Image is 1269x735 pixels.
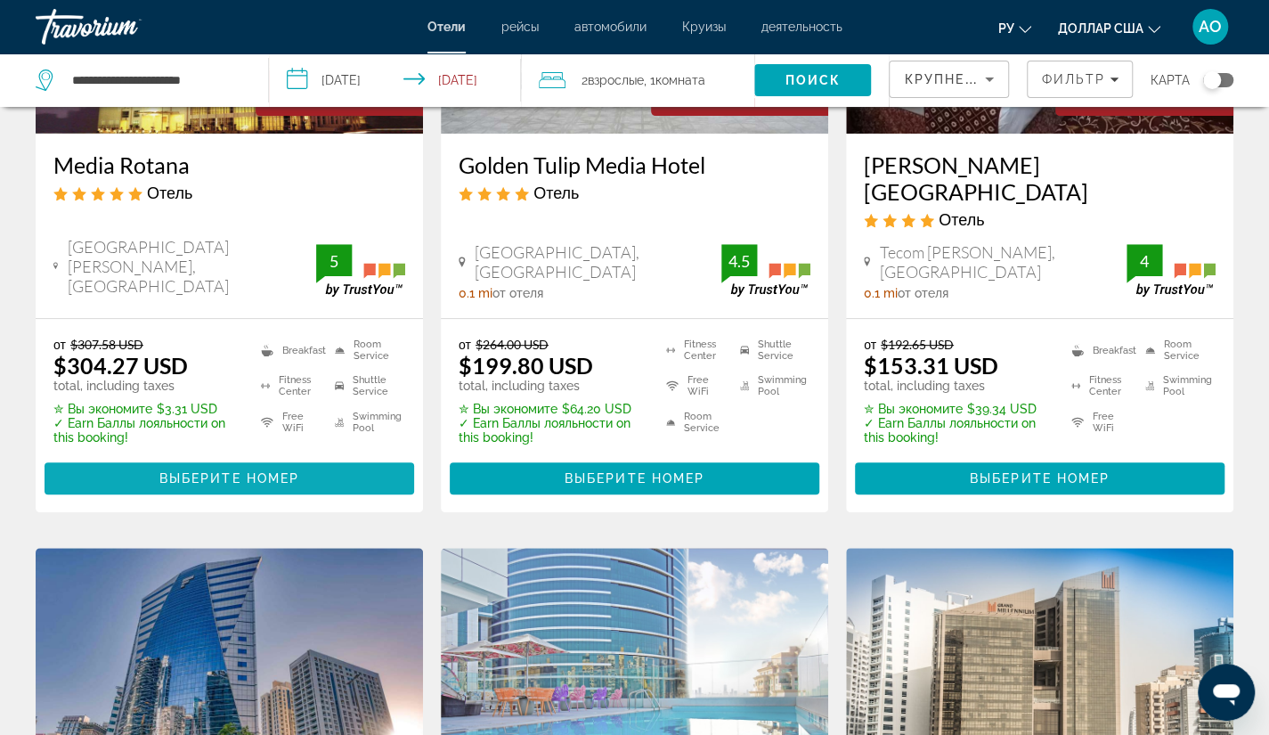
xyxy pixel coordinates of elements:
[1058,15,1160,41] button: Изменить валюту
[721,244,810,297] img: TrustYou guest rating badge
[326,372,405,399] li: Shuttle Service
[450,466,819,486] a: Выберите номер
[1027,61,1133,98] button: Filters
[1127,244,1216,297] img: TrustYou guest rating badge
[459,402,644,416] p: $64.20 USD
[269,53,520,107] button: Select check in and out date
[864,402,963,416] span: ✮ Вы экономите
[252,409,326,436] li: Free WiFi
[582,68,644,93] span: 2
[731,337,810,363] li: Shuttle Service
[533,183,579,202] span: Отель
[475,242,721,282] span: [GEOGRAPHIC_DATA], [GEOGRAPHIC_DATA]
[450,462,819,494] button: Выберите номер
[45,462,414,494] button: Выберите номер
[252,337,326,363] li: Breakfast
[657,372,731,399] li: Free WiFi
[644,68,705,93] span: , 1
[316,250,352,272] div: 5
[761,20,842,34] a: деятельность
[501,20,539,34] a: рейсы
[864,151,1216,205] a: [PERSON_NAME][GEOGRAPHIC_DATA]
[1187,8,1233,45] button: Меню пользователя
[1198,664,1255,721] iframe: Кнопка запуска окна обмена сообщениями
[855,466,1224,486] a: Выберите номер
[881,337,954,352] del: $192.65 USD
[565,471,704,486] span: Выберите номер
[521,53,754,107] button: Travelers: 2 adults, 0 children
[492,286,543,300] span: от отеля
[731,372,810,399] li: Swimming Pool
[939,209,984,229] span: Отель
[459,352,593,379] ins: $199.80 USD
[459,151,810,178] a: Golden Tulip Media Hotel
[53,379,239,393] p: total, including taxes
[459,286,492,300] span: 0.1 mi
[36,4,214,50] a: Травориум
[682,20,726,34] font: Круизы
[657,409,731,436] li: Room Service
[70,337,143,352] del: $307.58 USD
[53,402,152,416] span: ✮ Вы экономите
[864,352,998,379] ins: $153.31 USD
[252,372,326,399] li: Fitness Center
[53,352,188,379] ins: $304.27 USD
[459,183,810,202] div: 4 star Hotel
[70,67,241,94] input: Search hotel destination
[998,15,1031,41] button: Изменить язык
[904,72,1120,86] span: Крупнейшие сбережения
[754,64,871,96] button: Search
[459,416,644,445] p: ✓ Earn Баллы лояльности on this booking!
[159,471,299,486] span: Выберите номер
[53,183,405,202] div: 5 star Hotel
[1127,250,1162,272] div: 4
[459,379,644,393] p: total, including taxes
[855,462,1224,494] button: Выберите номер
[1136,337,1216,363] li: Room Service
[1199,17,1222,36] font: АО
[574,20,647,34] a: автомобили
[864,402,1049,416] p: $39.34 USD
[864,337,876,352] span: от
[657,337,731,363] li: Fitness Center
[1151,68,1190,93] span: карта
[427,20,466,34] a: Отели
[326,337,405,363] li: Room Service
[1190,72,1233,88] button: Toggle map
[588,73,644,87] span: Взрослые
[326,409,405,436] li: Swimming Pool
[970,471,1110,486] span: Выберите номер
[1058,21,1143,36] font: доллар США
[53,402,239,416] p: $3.31 USD
[721,250,757,272] div: 4.5
[459,402,557,416] span: ✮ Вы экономите
[53,337,66,352] span: от
[864,209,1216,229] div: 4 star Hotel
[1041,72,1105,86] span: Фильтр
[785,73,842,87] span: Поиск
[1136,372,1216,399] li: Swimming Pool
[898,286,948,300] span: от отеля
[998,21,1014,36] font: ру
[904,69,994,90] mat-select: Sort by
[864,416,1049,445] p: ✓ Earn Баллы лояльности on this booking!
[53,416,239,445] p: ✓ Earn Баллы лояльности on this booking!
[1062,409,1136,436] li: Free WiFi
[879,242,1127,282] span: Tecom [PERSON_NAME], [GEOGRAPHIC_DATA]
[655,73,705,87] span: Комната
[45,466,414,486] a: Выберите номер
[53,151,405,178] a: Media Rotana
[147,183,192,202] span: Отель
[1062,372,1136,399] li: Fitness Center
[476,337,549,352] del: $264.00 USD
[316,244,405,297] img: TrustYou guest rating badge
[864,379,1049,393] p: total, including taxes
[1062,337,1136,363] li: Breakfast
